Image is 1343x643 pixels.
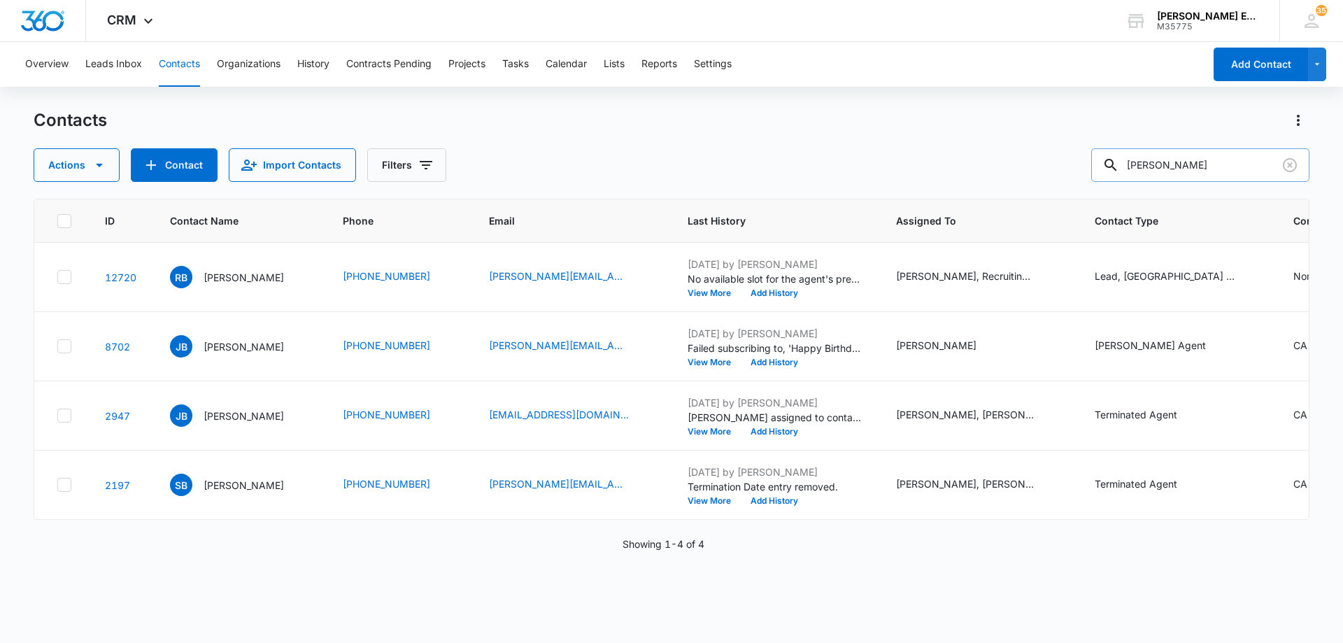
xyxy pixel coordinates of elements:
[131,148,218,182] button: Add Contact
[896,213,1041,228] span: Assigned To
[1095,407,1177,422] div: Terminated Agent
[204,339,284,354] p: [PERSON_NAME]
[688,465,862,479] p: [DATE] by [PERSON_NAME]
[489,269,629,283] a: [PERSON_NAME][EMAIL_ADDRESS][DOMAIN_NAME]
[170,474,192,496] span: SB
[688,271,862,286] p: No available slot for the agent's preferred time. Assigned [PERSON_NAME] for the next day.
[641,42,677,87] button: Reports
[343,269,430,283] a: [PHONE_NUMBER]
[896,338,976,353] div: [PERSON_NAME]
[105,341,130,353] a: Navigate to contact details page for Jeff Barr
[1157,22,1259,31] div: account id
[896,338,1002,355] div: Assigned To - Michelle Beeson - Select to Edit Field
[1287,109,1309,132] button: Actions
[1279,154,1301,176] button: Clear
[1095,269,1235,283] div: Lead, [GEOGRAPHIC_DATA] Broker Prospecting - [PERSON_NAME]
[1095,213,1239,228] span: Contact Type
[170,474,309,496] div: Contact Name - Sean Barrow - Select to Edit Field
[34,110,107,131] h1: Contacts
[1095,476,1177,491] div: Terminated Agent
[170,213,289,228] span: Contact Name
[105,479,130,491] a: Navigate to contact details page for Sean Barrow
[343,338,430,353] a: [PHONE_NUMBER]
[688,257,862,271] p: [DATE] by [PERSON_NAME]
[546,42,587,87] button: Calendar
[105,271,136,283] a: Navigate to contact details page for Rafael Barrera
[105,410,130,422] a: Navigate to contact details page for Jermaine Barrett
[170,335,309,358] div: Contact Name - Jeff Barr - Select to Edit Field
[170,404,309,427] div: Contact Name - Jermaine Barrett - Select to Edit Field
[367,148,446,182] button: Filters
[688,341,862,355] p: Failed subscribing to, 'Happy Birthday Email List'.
[107,13,136,27] span: CRM
[896,269,1036,283] div: [PERSON_NAME], Recruiting Dept
[297,42,329,87] button: History
[85,42,142,87] button: Leads Inbox
[1316,5,1327,16] div: notifications count
[1091,148,1309,182] input: Search Contacts
[1293,269,1343,285] div: Contact Status - None - Select to Edit Field
[741,497,808,505] button: Add History
[489,476,629,491] a: [PERSON_NAME][EMAIL_ADDRESS][DOMAIN_NAME]
[1095,407,1202,424] div: Contact Type - Terminated Agent - Select to Edit Field
[489,407,654,424] div: Email - jbarrettrealestate@gmail.com - Select to Edit Field
[688,358,741,367] button: View More
[741,289,808,297] button: Add History
[105,213,116,228] span: ID
[604,42,625,87] button: Lists
[1095,338,1206,353] div: [PERSON_NAME] Agent
[489,213,634,228] span: Email
[741,358,808,367] button: Add History
[1293,338,1326,353] div: CA-01
[170,266,192,288] span: RB
[204,478,284,493] p: [PERSON_NAME]
[896,269,1061,285] div: Assigned To - Jeff Green, Recruiting Dept - Select to Edit Field
[25,42,69,87] button: Overview
[1095,476,1202,493] div: Contact Type - Terminated Agent - Select to Edit Field
[489,407,629,422] a: [EMAIL_ADDRESS][DOMAIN_NAME]
[688,213,842,228] span: Last History
[688,479,862,494] p: Termination Date entry removed.
[688,428,741,436] button: View More
[343,476,455,493] div: Phone - (530) 304-8540 - Select to Edit Field
[343,476,430,491] a: [PHONE_NUMBER]
[896,476,1061,493] div: Assigned To - Alysha Aratari, Jeff Green - Select to Edit Field
[1293,407,1326,422] div: CA-06
[1095,338,1231,355] div: Contact Type - Allison James Agent - Select to Edit Field
[170,266,309,288] div: Contact Name - Rafael Barrera - Select to Edit Field
[343,338,455,355] div: Phone - (760) 497-9861 - Select to Edit Field
[688,289,741,297] button: View More
[688,497,741,505] button: View More
[343,269,455,285] div: Phone - (916) 284-5181 - Select to Edit Field
[896,407,1061,424] div: Assigned To - Alysha Aratari, Jeff Green - Select to Edit Field
[204,270,284,285] p: [PERSON_NAME]
[448,42,485,87] button: Projects
[34,148,120,182] button: Actions
[170,335,192,358] span: JB
[489,338,629,353] a: [PERSON_NAME][EMAIL_ADDRESS][DOMAIN_NAME]
[688,395,862,410] p: [DATE] by [PERSON_NAME]
[688,410,862,425] p: [PERSON_NAME] assigned to contact.
[688,326,862,341] p: [DATE] by [PERSON_NAME]
[159,42,200,87] button: Contacts
[1293,269,1318,283] div: None
[1316,5,1327,16] span: 35
[489,338,654,355] div: Email - jeff@thepropertystrategist.com - Select to Edit Field
[694,42,732,87] button: Settings
[1095,269,1260,285] div: Contact Type - Lead, Northern CA Broker Prospecting - Jeff Green - Select to Edit Field
[204,409,284,423] p: [PERSON_NAME]
[896,476,1036,491] div: [PERSON_NAME], [PERSON_NAME]
[217,42,280,87] button: Organizations
[623,537,704,551] p: Showing 1-4 of 4
[741,428,808,436] button: Add History
[170,404,192,427] span: JB
[489,269,654,285] div: Email - rafael@hjplatinumrealty.com - Select to Edit Field
[343,407,430,422] a: [PHONE_NUMBER]
[346,42,432,87] button: Contracts Pending
[1214,48,1308,81] button: Add Contact
[896,407,1036,422] div: [PERSON_NAME], [PERSON_NAME]
[343,407,455,424] div: Phone - (562) 896-8511 - Select to Edit Field
[502,42,529,87] button: Tasks
[343,213,435,228] span: Phone
[229,148,356,182] button: Import Contacts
